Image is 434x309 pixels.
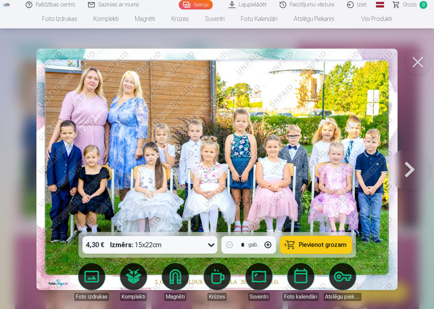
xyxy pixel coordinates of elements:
[299,242,346,248] span: Pievienot grozam
[280,236,352,254] button: Pievienot grozam
[164,293,186,301] div: Magnēti
[324,263,361,301] a: Atslēgu piekariņi
[110,240,133,250] strong: Izmērs :
[127,9,163,28] a: Magnēti
[283,293,319,301] div: Foto kalendāri
[282,263,320,301] a: Foto kalendāri
[82,236,107,254] div: 4,30 €
[207,293,227,301] div: Krūzes
[342,9,400,28] a: Visi produkti
[419,1,427,9] span: 0
[324,293,361,301] div: Atslēgu piekariņi
[74,293,109,301] div: Foto izdrukas
[248,293,270,301] div: Suvenīri
[403,1,417,9] span: Grozs
[73,263,111,301] a: Foto izdrukas
[110,236,162,254] div: 15x22cm
[233,9,286,28] a: Foto kalendāri
[198,263,236,301] a: Krūzes
[85,9,127,28] a: Komplekti
[248,241,258,249] div: gab.
[115,263,152,301] a: Komplekti
[3,3,10,7] img: /fa1
[156,263,194,301] a: Magnēti
[240,263,278,301] a: Suvenīri
[197,9,233,28] a: Suvenīri
[120,293,147,301] div: Komplekti
[286,9,342,28] a: Atslēgu piekariņi
[34,9,85,28] a: Foto izdrukas
[163,9,197,28] a: Krūzes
